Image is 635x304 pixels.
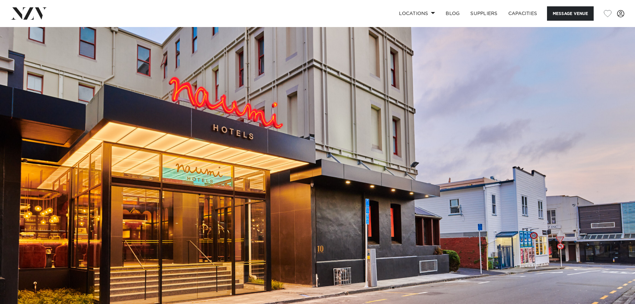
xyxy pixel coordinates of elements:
[394,6,440,21] a: Locations
[465,6,503,21] a: SUPPLIERS
[11,7,47,19] img: nzv-logo.png
[547,6,594,21] button: Message Venue
[440,6,465,21] a: BLOG
[503,6,543,21] a: Capacities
